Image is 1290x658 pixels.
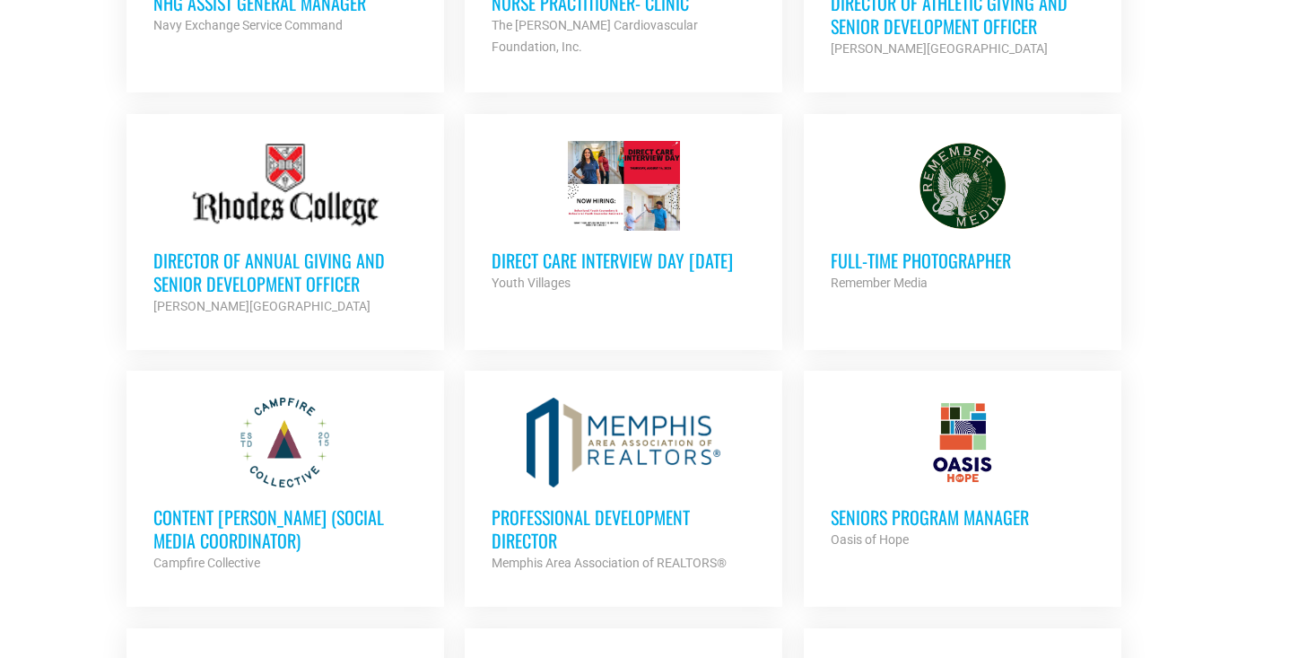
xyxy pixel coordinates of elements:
a: Professional Development Director Memphis Area Association of REALTORS® [465,371,782,601]
strong: The [PERSON_NAME] Cardiovascular Foundation, Inc. [492,18,698,54]
a: Direct Care Interview Day [DATE] Youth Villages [465,114,782,320]
a: Content [PERSON_NAME] (Social Media Coordinator) Campfire Collective [126,371,444,601]
strong: Youth Villages [492,276,571,290]
a: Seniors Program Manager Oasis of Hope [804,371,1121,577]
a: Director of Annual Giving and Senior Development Officer [PERSON_NAME][GEOGRAPHIC_DATA] [126,114,444,344]
a: Full-Time Photographer Remember Media [804,114,1121,320]
strong: Oasis of Hope [831,532,909,547]
strong: [PERSON_NAME][GEOGRAPHIC_DATA] [153,299,370,313]
strong: Memphis Area Association of REALTORS® [492,556,727,570]
strong: [PERSON_NAME][GEOGRAPHIC_DATA] [831,41,1048,56]
strong: Campfire Collective [153,556,260,570]
h3: Professional Development Director [492,505,755,552]
h3: Content [PERSON_NAME] (Social Media Coordinator) [153,505,417,552]
strong: Remember Media [831,276,928,290]
h3: Seniors Program Manager [831,505,1094,529]
h3: Full-Time Photographer [831,249,1094,272]
h3: Director of Annual Giving and Senior Development Officer [153,249,417,295]
h3: Direct Care Interview Day [DATE] [492,249,755,272]
strong: Navy Exchange Service Command [153,18,343,32]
